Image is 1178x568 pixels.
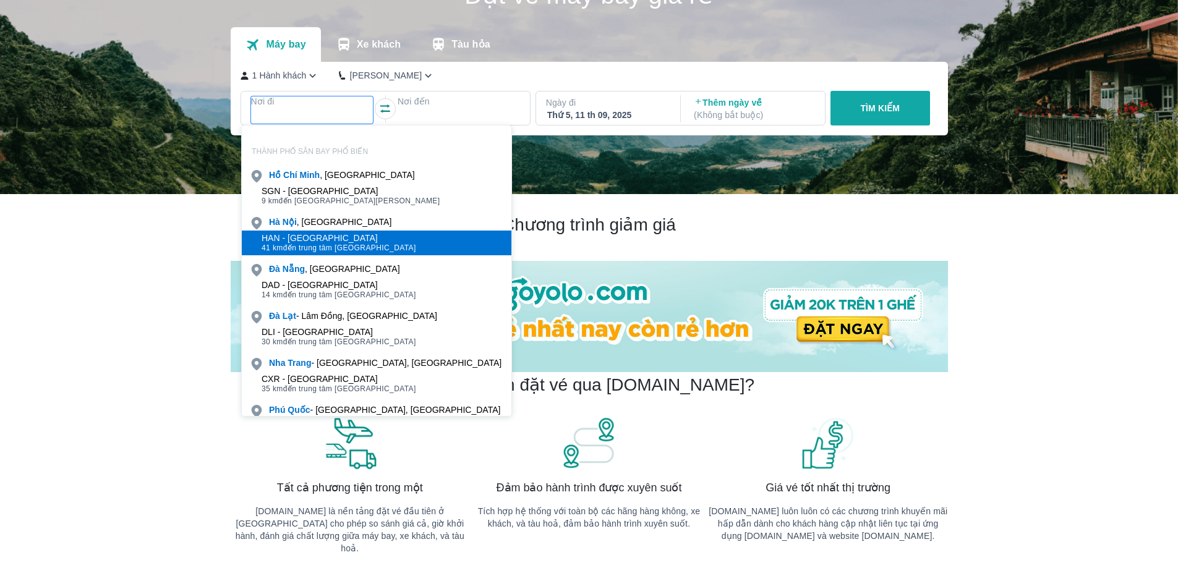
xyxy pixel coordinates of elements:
span: 9 km [262,197,279,205]
b: Hồ [269,170,281,180]
div: - [GEOGRAPHIC_DATA], [GEOGRAPHIC_DATA] [269,404,500,416]
span: đến trung tâm [GEOGRAPHIC_DATA] [262,290,416,300]
p: Tích hợp hệ thống với toàn bộ các hãng hàng không, xe khách, và tàu hoả, đảm bảo hành trình xuyên... [469,505,709,530]
div: DLI - [GEOGRAPHIC_DATA] [262,327,416,337]
b: Minh [299,170,320,180]
button: 1 Hành khách [241,69,320,82]
b: Nha [269,358,285,368]
p: THÀNH PHỐ SÂN BAY PHỔ BIẾN [242,146,511,156]
span: đến [GEOGRAPHIC_DATA][PERSON_NAME] [262,196,440,206]
div: , [GEOGRAPHIC_DATA] [269,169,415,181]
span: 35 km [262,384,283,393]
p: ( Không bắt buộc ) [694,109,814,121]
p: Nơi đi [251,95,373,108]
b: Nẵng [283,264,305,274]
p: Ngày đi [546,96,668,109]
span: đến trung tâm [GEOGRAPHIC_DATA] [262,337,416,347]
div: , [GEOGRAPHIC_DATA] [269,216,391,228]
span: 41 km [262,244,283,252]
div: CXR - [GEOGRAPHIC_DATA] [262,374,416,384]
button: TÌM KIẾM [830,91,930,125]
h2: Tại sao nên đặt vé qua [DOMAIN_NAME]? [424,374,754,396]
span: đến trung tâm [GEOGRAPHIC_DATA] [262,243,416,253]
span: 30 km [262,337,283,346]
div: - Lâm Đồng, [GEOGRAPHIC_DATA] [269,310,437,322]
div: - [GEOGRAPHIC_DATA], [GEOGRAPHIC_DATA] [269,357,502,369]
div: SGN - [GEOGRAPHIC_DATA] [262,186,440,196]
img: banner-home [231,261,948,372]
p: [PERSON_NAME] [349,69,422,82]
div: , [GEOGRAPHIC_DATA] [269,263,400,275]
span: 14 km [262,290,283,299]
img: banner [322,416,378,470]
p: Thêm ngày về [694,96,814,121]
p: Máy bay [266,38,305,51]
button: [PERSON_NAME] [339,69,435,82]
b: Lạt [283,311,296,321]
img: banner [561,416,617,470]
div: DAD - [GEOGRAPHIC_DATA] [262,280,416,290]
div: Thứ 5, 11 th 09, 2025 [547,109,667,121]
p: 1 Hành khách [252,69,307,82]
p: [DOMAIN_NAME] luôn luôn có các chương trình khuyến mãi hấp dẫn dành cho khách hàng cập nhật liên ... [709,505,948,542]
b: Đà [269,311,280,321]
b: Nội [283,217,297,227]
div: transportation tabs [231,27,505,62]
h2: Chương trình giảm giá [231,214,948,236]
span: Giá vé tốt nhất thị trường [766,480,890,495]
p: Nơi đến [398,95,520,108]
b: Đà [269,264,280,274]
b: Hà [269,217,280,227]
p: TÌM KIẾM [860,102,900,114]
p: Xe khách [357,38,401,51]
b: Phú [269,405,285,415]
span: Tất cả phương tiện trong một [277,480,423,495]
b: Trang [288,358,311,368]
span: Đảm bảo hành trình được xuyên suốt [497,480,682,495]
b: Quốc [288,405,310,415]
div: HAN - [GEOGRAPHIC_DATA] [262,233,416,243]
p: [DOMAIN_NAME] là nền tảng đặt vé đầu tiên ở [GEOGRAPHIC_DATA] cho phép so sánh giá cả, giờ khởi h... [231,505,470,554]
span: đến trung tâm [GEOGRAPHIC_DATA] [262,384,416,394]
b: Chí [283,170,297,180]
img: banner [800,416,856,470]
p: Tàu hỏa [451,38,490,51]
